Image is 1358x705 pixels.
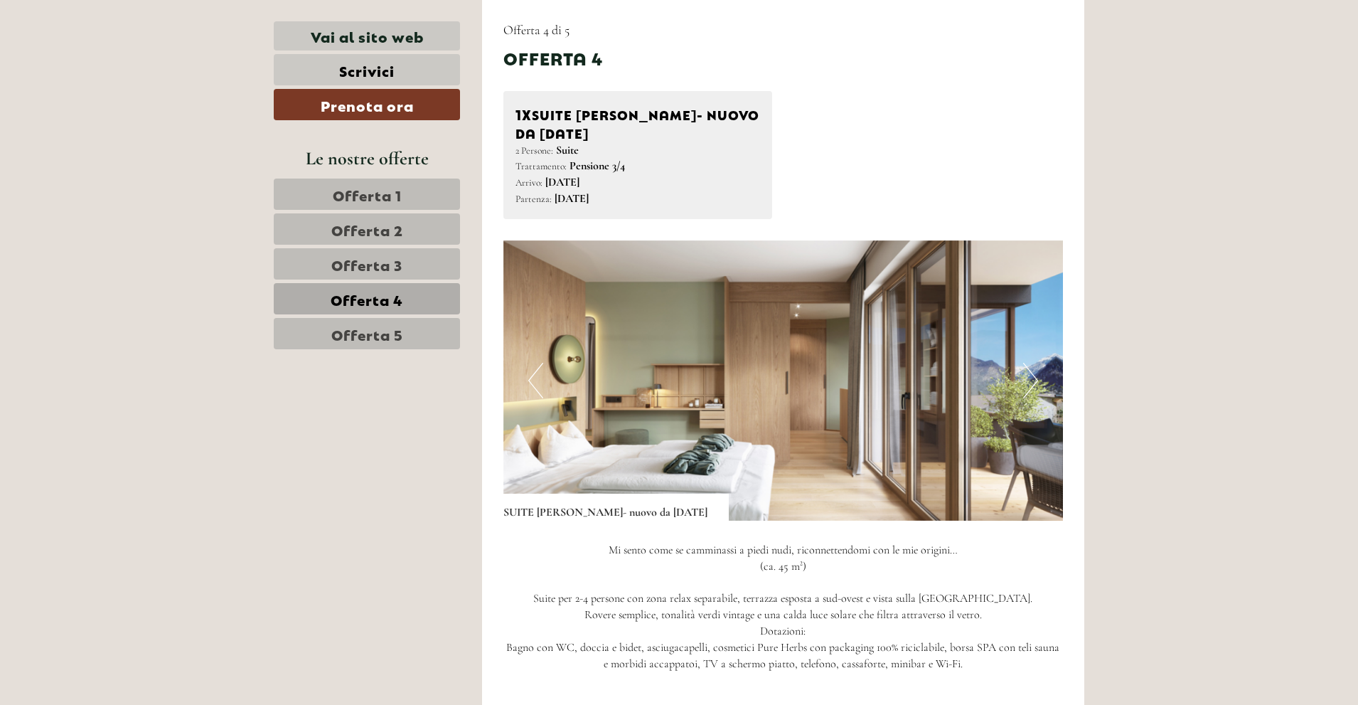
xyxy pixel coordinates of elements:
[545,175,579,189] b: [DATE]
[1023,363,1038,398] button: Next
[503,542,1064,672] p: Mi sento come se camminassi a piedi nudi, riconnettendomi con le mie origini… (ca. 45 m²) Suite p...
[274,54,460,85] a: Scrivici
[570,159,625,173] b: Pensione 3/4
[476,369,560,400] button: Invia
[247,11,314,35] div: martedì
[503,240,1064,521] img: image
[503,22,570,38] span: Offerta 4 di 5
[21,69,190,79] small: 21:49
[556,143,579,157] b: Suite
[515,160,567,172] small: Trattamento:
[503,46,603,70] div: Offerta 4
[331,289,403,309] span: Offerta 4
[528,363,543,398] button: Previous
[331,219,403,239] span: Offerta 2
[274,145,460,171] div: Le nostre offerte
[11,38,197,82] div: Buon giorno, come possiamo aiutarla?
[515,103,761,142] div: SUITE [PERSON_NAME]- nuovo da [DATE]
[515,176,542,189] small: Arrivo:
[515,193,552,205] small: Partenza:
[274,21,460,51] a: Vai al sito web
[515,144,553,157] small: 2 Persone:
[331,254,402,274] span: Offerta 3
[555,191,589,206] b: [DATE]
[331,324,403,344] span: Offerta 5
[515,103,532,123] b: 1x
[274,89,460,120] a: Prenota ora
[333,184,402,204] span: Offerta 1
[503,494,729,521] div: SUITE [PERSON_NAME]- nuovo da [DATE]
[21,41,190,53] div: [GEOGRAPHIC_DATA]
